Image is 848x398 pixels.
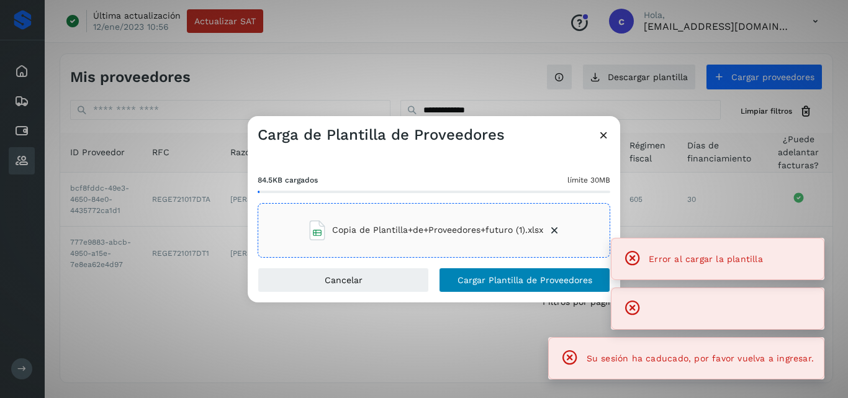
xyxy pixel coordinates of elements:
button: Cargar Plantilla de Proveedores [439,268,610,292]
span: Copia de Plantilla+de+Proveedores+futuro (1).xlsx [332,224,543,237]
span: Cargar Plantilla de Proveedores [458,276,592,284]
span: Error al cargar la plantilla [649,254,763,264]
h3: Carga de Plantilla de Proveedores [258,126,505,144]
span: Su sesión ha caducado, por favor vuelva a ingresar. [587,353,814,363]
span: límite 30MB [567,174,610,186]
button: Cancelar [258,268,429,292]
span: 84.5KB cargados [258,174,318,186]
span: Cancelar [325,276,363,284]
